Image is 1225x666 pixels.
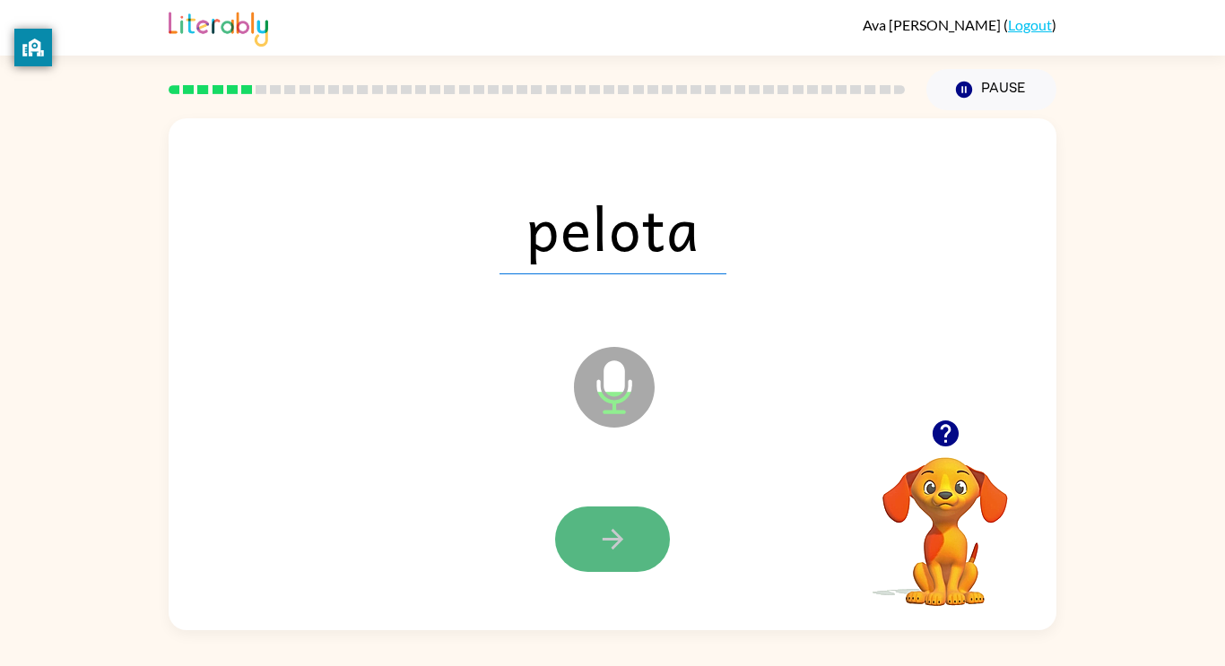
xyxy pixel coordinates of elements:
[14,29,52,66] button: privacy banner
[863,16,1003,33] span: Ava [PERSON_NAME]
[926,69,1056,110] button: Pause
[856,429,1035,609] video: Your browser must support playing .mp4 files to use Literably. Please try using another browser.
[169,7,268,47] img: Literably
[1008,16,1052,33] a: Logout
[500,181,726,274] span: pelota
[863,16,1056,33] div: ( )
